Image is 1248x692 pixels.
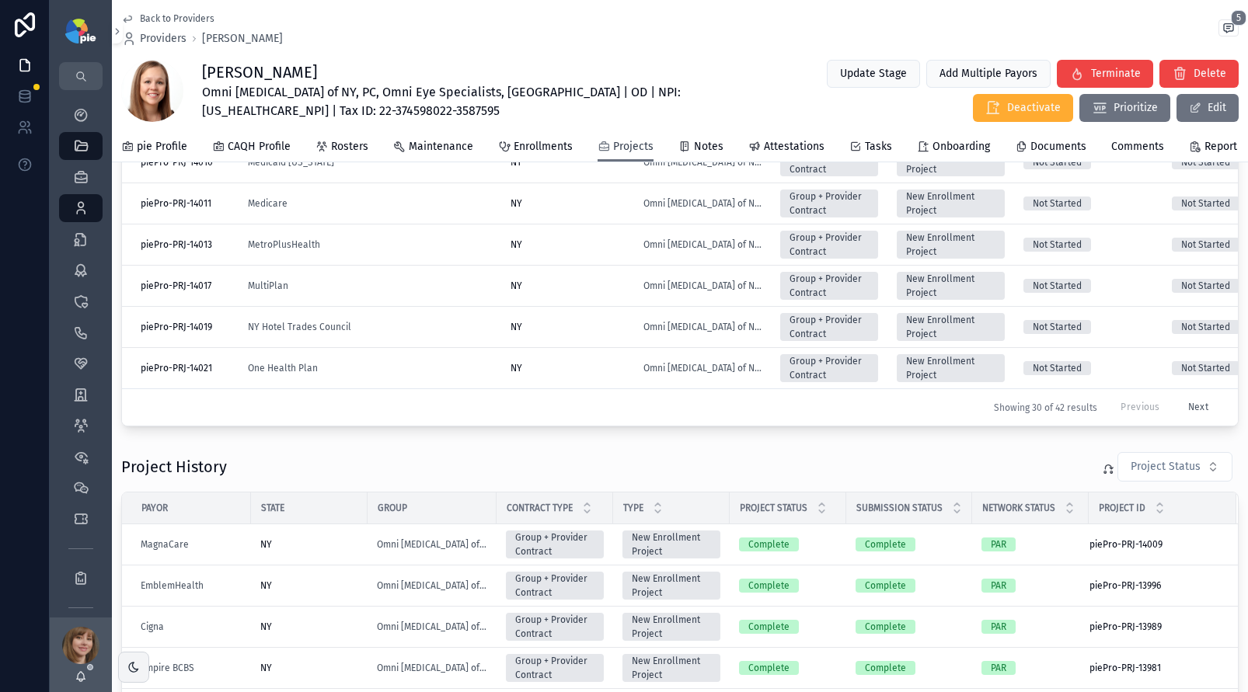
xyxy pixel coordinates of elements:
[511,321,625,333] a: NY
[1218,19,1239,40] button: 5
[141,362,229,374] a: piePro-PRJ-14021
[739,537,837,551] a: Complete
[897,354,1005,382] a: New Enrollment Project
[622,530,720,558] a: New Enrollment Project
[141,238,212,251] span: piePro-PRJ-14013
[1159,60,1239,88] button: Delete
[1181,238,1230,252] div: Not Started
[933,139,990,155] span: Onboarding
[1089,579,1218,592] a: piePro-PRJ-13996
[1023,155,1153,169] a: Not Started
[613,139,654,155] span: Projects
[141,579,204,592] span: EmblemHealth
[906,272,995,300] div: New Enrollment Project
[897,148,1005,176] a: New Enrollment Project
[897,190,1005,217] a: New Enrollment Project
[1007,100,1061,116] span: Deactivate
[377,538,487,551] a: Omni [MEDICAL_DATA] of NY, PC
[1091,66,1141,82] span: Terminate
[511,280,522,292] span: NY
[248,156,334,169] a: Medicaid [US_STATE]
[511,321,522,333] span: NY
[137,139,187,155] span: pie Profile
[511,280,625,292] a: NY
[514,139,573,155] span: Enrollments
[622,572,720,600] a: New Enrollment Project
[377,662,487,674] span: Omni [MEDICAL_DATA] of NY, PC
[141,662,242,674] a: Empire BCBS
[981,579,1079,593] a: PAR
[643,197,762,210] a: Omni [MEDICAL_DATA] of NY, PC
[248,197,492,210] a: Medicare
[856,502,943,514] span: Submission Status
[748,537,790,551] div: Complete
[140,31,187,47] span: Providers
[1023,196,1153,210] a: Not Started
[1079,94,1170,122] button: Prioritize
[643,280,762,292] a: Omni [MEDICAL_DATA] of NY, PC
[643,238,762,251] a: Omni [MEDICAL_DATA] of NY, PC
[740,502,807,514] span: Project Status
[632,572,711,600] div: New Enrollment Project
[926,60,1051,88] button: Add Multiple Payors
[643,321,762,333] a: Omni [MEDICAL_DATA] of NY, PC
[906,231,995,259] div: New Enrollment Project
[377,621,487,633] a: Omni [MEDICAL_DATA] of NY, PC
[1089,538,1218,551] a: piePro-PRJ-14009
[632,654,711,682] div: New Enrollment Project
[141,156,229,169] a: piePro-PRJ-14010
[865,620,906,634] div: Complete
[141,362,212,374] span: piePro-PRJ-14021
[506,572,604,600] a: Group + Provider Contract
[506,530,604,558] a: Group + Provider Contract
[780,354,878,382] a: Group + Provider Contract
[515,530,594,558] div: Group + Provider Contract
[1204,139,1237,155] span: Report
[212,133,291,164] a: CAQH Profile
[917,133,990,164] a: Onboarding
[643,156,762,169] a: Omni [MEDICAL_DATA] of NY, PC
[780,313,878,341] a: Group + Provider Contract
[1033,155,1082,169] div: Not Started
[511,238,625,251] a: NY
[65,19,96,43] img: App logo
[1177,94,1239,122] button: Edit
[141,197,229,210] a: piePro-PRJ-14011
[790,354,869,382] div: Group + Provider Contract
[748,579,790,593] div: Complete
[248,362,318,374] a: One Health Plan
[1111,139,1164,155] span: Comments
[1089,621,1162,633] span: piePro-PRJ-13989
[856,620,963,634] a: Complete
[991,579,1006,593] div: PAR
[856,579,963,593] a: Complete
[1114,100,1158,116] span: Prioritize
[991,661,1006,675] div: PAR
[260,621,272,633] span: NY
[511,156,625,169] a: NY
[1089,662,1218,674] a: piePro-PRJ-13981
[1033,238,1082,252] div: Not Started
[141,280,211,292] span: piePro-PRJ-14017
[780,272,878,300] a: Group + Provider Contract
[260,579,272,592] span: NY
[694,139,723,155] span: Notes
[248,280,288,292] a: MultiPlan
[622,613,720,641] a: New Enrollment Project
[141,538,189,551] a: MagnaCare
[865,537,906,551] div: Complete
[248,280,492,292] a: MultiPlan
[140,12,214,25] span: Back to Providers
[248,197,288,210] span: Medicare
[141,662,194,674] a: Empire BCBS
[141,621,164,633] a: Cigna
[643,362,762,374] a: Omni [MEDICAL_DATA] of NY, PC
[506,654,604,682] a: Group + Provider Contract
